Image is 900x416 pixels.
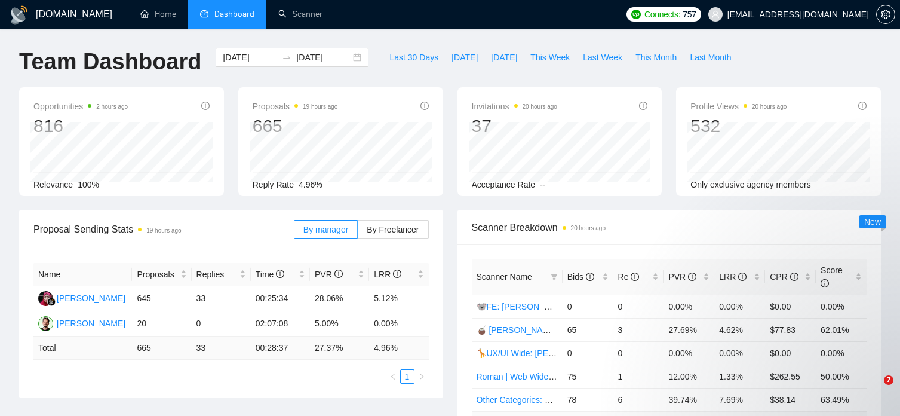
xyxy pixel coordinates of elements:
span: By manager [303,225,348,234]
div: 37 [472,115,557,137]
a: RV[PERSON_NAME] [38,318,125,328]
td: 0.00% [664,295,714,318]
span: Scanner Breakdown [472,220,867,235]
span: PVR [668,272,696,282]
span: Reply Rate [253,180,294,189]
time: 20 hours ago [571,225,606,231]
td: 0.00% [816,295,867,318]
span: LRR [719,272,747,282]
a: 🦒UX/UI Wide: [PERSON_NAME] 03/07 old [477,348,641,358]
div: 816 [33,115,128,137]
td: 27.69% [664,318,714,341]
span: Last Month [690,51,731,64]
span: Replies [196,268,237,281]
span: info-circle [420,102,429,110]
li: Next Page [414,369,429,384]
span: Scanner Name [477,272,532,282]
span: New [864,217,881,227]
td: 63.49% [816,388,867,411]
td: 7.69% [714,388,765,411]
span: [DATE] [491,51,517,64]
span: Score [821,265,843,288]
span: Only exclusive agency members [690,180,811,189]
a: searchScanner [278,9,322,19]
a: 🐨FE: [PERSON_NAME] [477,302,571,311]
span: info-circle [631,273,639,281]
a: D[PERSON_NAME] [38,293,125,302]
span: Time [256,270,284,279]
div: 665 [253,115,338,137]
td: 0.00% [714,295,765,318]
span: LRR [374,270,401,279]
time: 19 hours ago [303,103,337,110]
td: 5.12% [369,286,428,311]
span: Profile Views [690,99,787,114]
td: 78 [563,388,613,411]
div: [PERSON_NAME] [57,317,125,330]
img: upwork-logo.png [631,10,641,19]
span: info-circle [858,102,867,110]
td: 3 [613,318,664,341]
span: 757 [683,8,696,21]
td: 12.00% [664,365,714,388]
span: info-circle [276,270,284,278]
span: 100% [78,180,99,189]
a: Other Categories: UX/UI & Web design [PERSON_NAME] [477,395,693,405]
span: info-circle [639,102,647,110]
td: 0 [192,311,251,337]
th: Replies [192,263,251,286]
td: 02:07:08 [251,311,310,337]
td: 00:25:34 [251,286,310,311]
time: 19 hours ago [146,227,181,234]
span: This Week [530,51,570,64]
td: 33 [192,286,251,311]
td: 645 [132,286,191,311]
span: dashboard [200,10,208,18]
td: 0 [613,341,664,365]
a: homeHome [140,9,176,19]
td: $0.00 [765,295,816,318]
td: 75 [563,365,613,388]
button: setting [876,5,895,24]
span: Relevance [33,180,73,189]
div: 532 [690,115,787,137]
button: right [414,369,429,384]
span: 7 [884,375,893,385]
button: [DATE] [484,48,524,67]
button: left [386,369,400,384]
td: 4.96 % [369,337,428,360]
span: PVR [315,270,343,279]
span: Opportunities [33,99,128,114]
span: 4.96% [299,180,322,189]
td: 39.74% [664,388,714,411]
td: 0.00% [664,341,714,365]
a: Roman | Web Wide: 09/16 - Bid in Range [477,372,629,381]
td: 0 [613,295,664,318]
td: 6 [613,388,664,411]
img: RV [38,316,53,331]
td: 1 [613,365,664,388]
td: 665 [132,337,191,360]
button: This Week [524,48,576,67]
div: [PERSON_NAME] [57,292,125,305]
td: 28.06% [310,286,369,311]
td: 65 [563,318,613,341]
span: Dashboard [214,9,254,19]
span: info-circle [393,270,401,278]
span: CPR [770,272,798,282]
input: Start date [223,51,277,64]
time: 20 hours ago [523,103,557,110]
span: Last 30 Days [389,51,438,64]
span: filter [548,268,560,286]
span: filter [551,273,558,280]
button: Last 30 Days [383,48,445,67]
a: 🧉 [PERSON_NAME] | UX/UI Wide: 09/12 - Bid in Range [477,325,689,335]
span: Last Week [583,51,622,64]
button: [DATE] [445,48,484,67]
span: info-circle [790,273,798,281]
span: Acceptance Rate [472,180,536,189]
th: Name [33,263,132,286]
button: Last Week [576,48,629,67]
time: 2 hours ago [96,103,128,110]
span: This Month [635,51,677,64]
